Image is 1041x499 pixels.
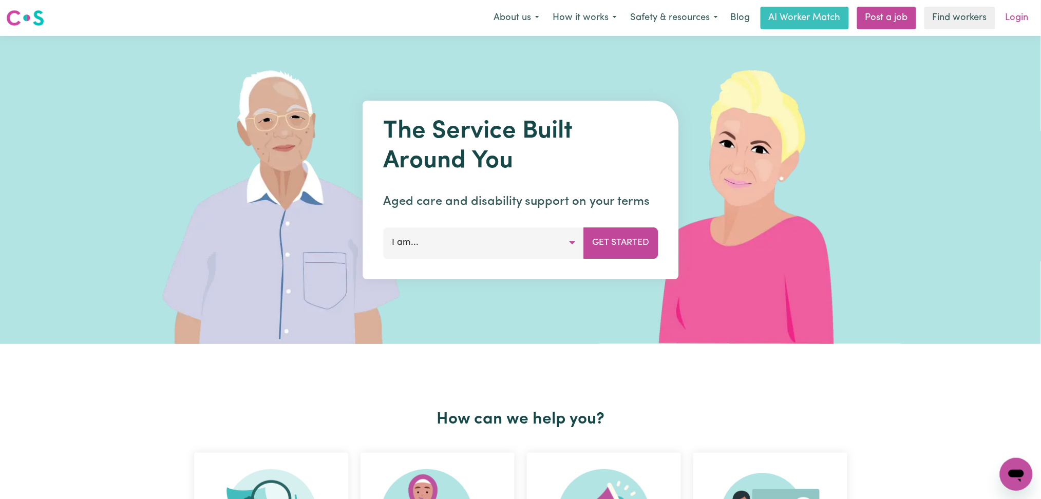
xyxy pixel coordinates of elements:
[857,7,916,29] a: Post a job
[6,9,44,27] img: Careseekers logo
[924,7,995,29] a: Find workers
[487,7,546,29] button: About us
[623,7,725,29] button: Safety & resources
[383,227,584,258] button: I am...
[188,410,854,429] h2: How can we help you?
[583,227,658,258] button: Get Started
[383,117,658,176] h1: The Service Built Around You
[546,7,623,29] button: How it works
[6,6,44,30] a: Careseekers logo
[725,7,756,29] a: Blog
[761,7,849,29] a: AI Worker Match
[383,193,658,211] p: Aged care and disability support on your terms
[999,7,1035,29] a: Login
[1000,458,1033,491] iframe: Button to launch messaging window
